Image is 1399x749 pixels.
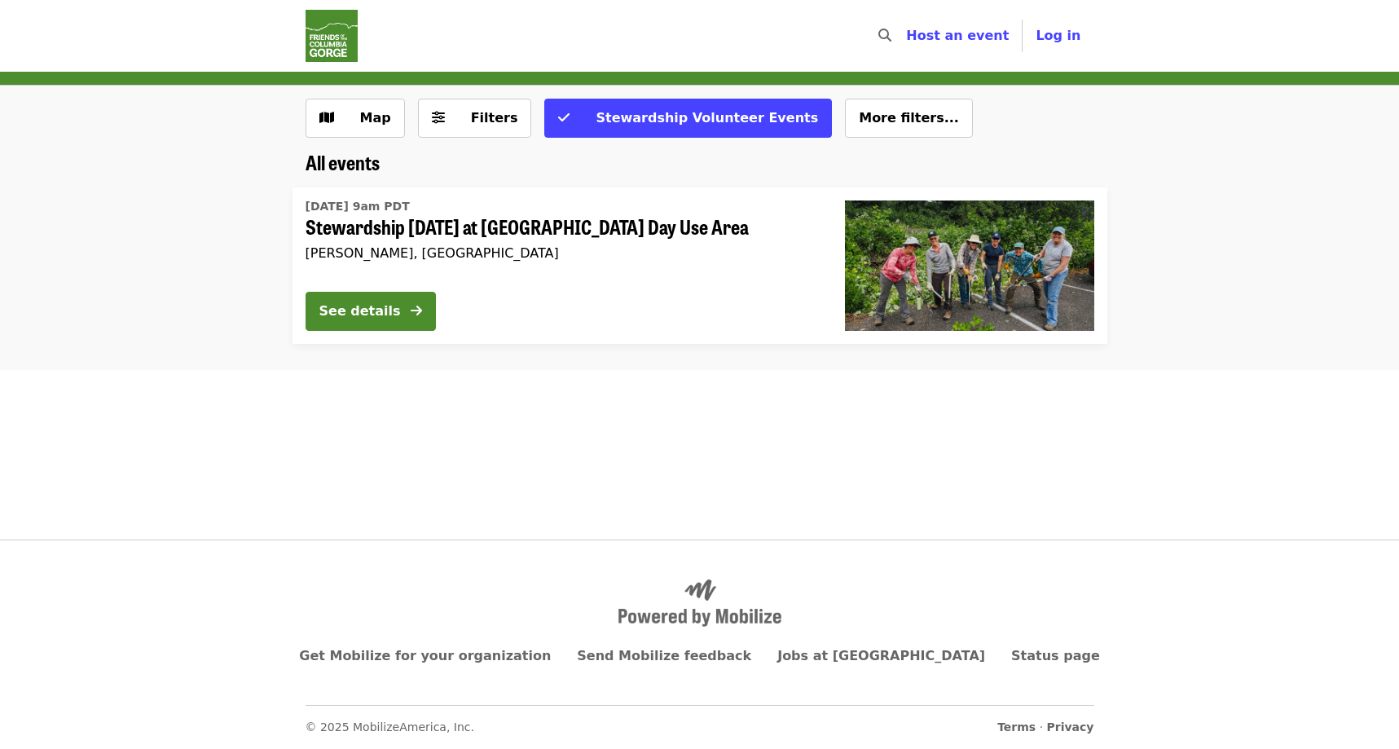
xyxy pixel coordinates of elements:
[596,110,818,126] span: Stewardship Volunteer Events
[293,187,1107,344] a: See details for "Stewardship Saturday at St. Cloud Day Use Area"
[319,302,401,321] div: See details
[306,720,475,734] span: © 2025 MobilizeAmerica, Inc.
[1047,720,1094,734] a: Privacy
[306,99,405,138] button: Show map view
[306,198,410,215] time: [DATE] 9am PDT
[306,245,819,261] div: [PERSON_NAME], [GEOGRAPHIC_DATA]
[1011,648,1100,663] a: Status page
[418,99,532,138] button: Filters (0 selected)
[432,110,445,126] i: sliders-h icon
[299,648,551,663] a: Get Mobilize for your organization
[360,110,391,126] span: Map
[306,148,380,176] span: All events
[845,99,973,138] button: More filters...
[306,646,1094,666] nav: Primary footer navigation
[777,648,985,663] a: Jobs at [GEOGRAPHIC_DATA]
[544,99,832,138] button: Stewardship Volunteer Events
[306,292,436,331] button: See details
[845,200,1094,331] img: Stewardship Saturday at St. Cloud Day Use Area organized by Friends Of The Columbia Gorge
[1023,20,1093,52] button: Log in
[306,705,1094,736] nav: Secondary footer navigation
[997,719,1093,736] span: ·
[906,28,1009,43] a: Host an event
[997,720,1036,734] a: Terms
[306,10,358,62] img: Friends Of The Columbia Gorge - Home
[411,303,422,319] i: arrow-right icon
[878,28,891,43] i: search icon
[859,110,959,126] span: More filters...
[901,16,914,55] input: Search
[618,579,781,627] img: Powered by Mobilize
[558,110,570,126] i: check icon
[577,648,751,663] a: Send Mobilize feedback
[1036,28,1080,43] span: Log in
[471,110,518,126] span: Filters
[319,110,334,126] i: map icon
[306,215,819,239] span: Stewardship [DATE] at [GEOGRAPHIC_DATA] Day Use Area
